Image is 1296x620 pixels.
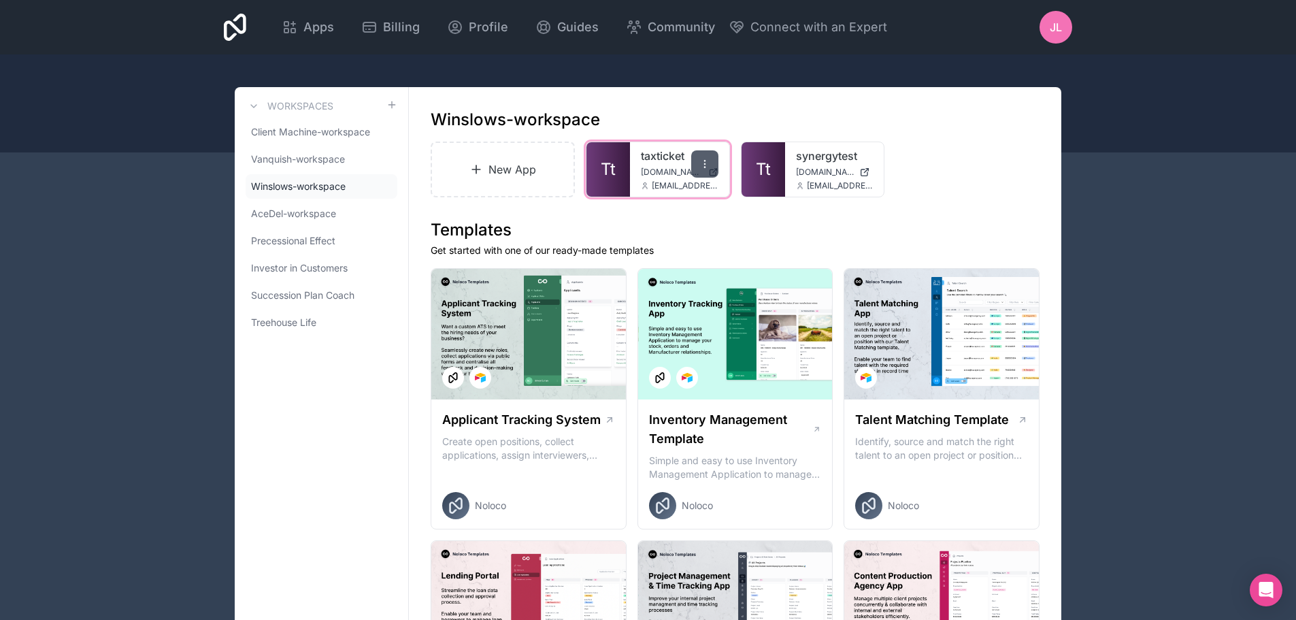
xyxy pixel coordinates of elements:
span: Guides [557,18,599,37]
span: Tt [601,159,616,180]
span: [DOMAIN_NAME] [796,167,854,178]
span: Vanquish-workspace [251,152,345,166]
h3: Workspaces [267,99,333,113]
a: Winslows-workspace [246,174,397,199]
span: Billing [383,18,420,37]
a: Apps [271,12,345,42]
span: Noloco [682,499,713,512]
div: Open Intercom Messenger [1250,574,1282,606]
span: Community [648,18,715,37]
p: Get started with one of our ready-made templates [431,244,1040,257]
a: Tt [742,142,785,197]
p: Create open positions, collect applications, assign interviewers, centralise candidate feedback a... [442,435,615,462]
span: Client Machine-workspace [251,125,370,139]
a: [DOMAIN_NAME] [796,167,874,178]
span: Noloco [475,499,506,512]
a: AceDel-workspace [246,201,397,226]
span: Noloco [888,499,919,512]
span: Apps [303,18,334,37]
span: JL [1050,19,1062,35]
button: Connect with an Expert [729,18,887,37]
h1: Templates [431,219,1040,241]
a: Billing [350,12,431,42]
h1: Inventory Management Template [649,410,812,448]
a: Workspaces [246,98,333,114]
img: Airtable Logo [475,372,486,383]
a: Guides [525,12,610,42]
span: [EMAIL_ADDRESS][DOMAIN_NAME] [807,180,874,191]
img: Airtable Logo [682,372,693,383]
a: Tt [586,142,630,197]
a: Client Machine-workspace [246,120,397,144]
a: Investor in Customers [246,256,397,280]
a: Vanquish-workspace [246,147,397,172]
span: Treehouse Life [251,316,316,329]
span: Succession Plan Coach [251,289,354,302]
a: Precessional Effect [246,229,397,253]
a: Community [615,12,726,42]
span: Profile [469,18,508,37]
span: Investor in Customers [251,261,348,275]
a: [DOMAIN_NAME] [641,167,718,178]
p: Simple and easy to use Inventory Management Application to manage your stock, orders and Manufact... [649,454,822,481]
span: Tt [756,159,771,180]
p: Identify, source and match the right talent to an open project or position with our Talent Matchi... [855,435,1028,462]
span: Connect with an Expert [750,18,887,37]
span: [EMAIL_ADDRESS][DOMAIN_NAME] [652,180,718,191]
a: synergytest [796,148,874,164]
a: New App [431,142,575,197]
a: Profile [436,12,519,42]
img: Airtable Logo [861,372,871,383]
h1: Applicant Tracking System [442,410,601,429]
span: [DOMAIN_NAME] [641,167,703,178]
span: AceDel-workspace [251,207,336,221]
span: Winslows-workspace [251,180,346,193]
a: Treehouse Life [246,310,397,335]
h1: Talent Matching Template [855,410,1009,429]
h1: Winslows-workspace [431,109,600,131]
a: taxticket [641,148,718,164]
a: Succession Plan Coach [246,283,397,308]
span: Precessional Effect [251,234,335,248]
